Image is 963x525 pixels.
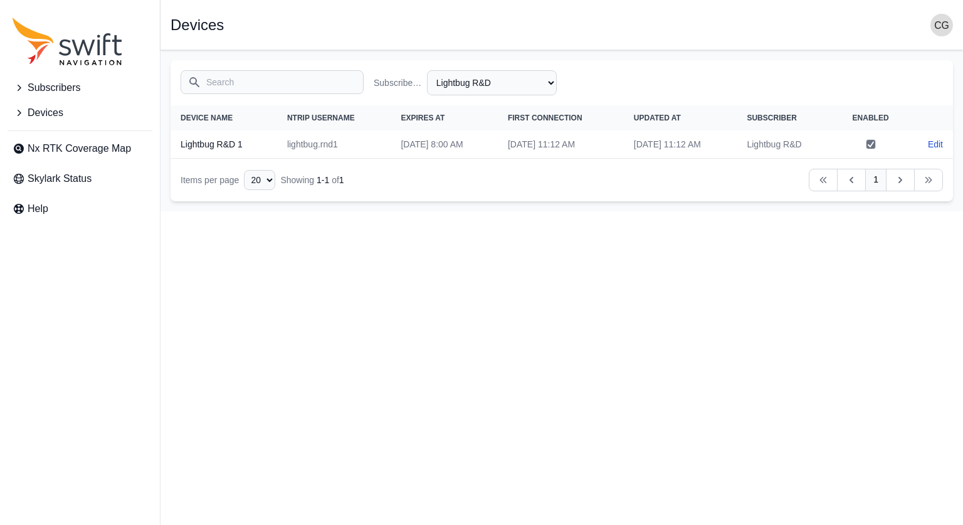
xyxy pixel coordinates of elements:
th: NTRIP Username [277,105,391,130]
th: Enabled [834,105,907,130]
label: Subscriber Name [374,77,422,89]
span: Nx RTK Coverage Map [28,141,131,156]
span: First Connection [508,114,582,122]
td: [DATE] 11:12 AM [624,130,737,159]
td: Lightbug R&D [737,130,834,159]
span: 1 [339,175,344,185]
nav: Table navigation [171,159,953,201]
span: 1 - 1 [317,175,329,185]
span: Skylark Status [28,171,92,186]
th: Subscriber [737,105,834,130]
span: Items per page [181,175,239,185]
button: Subscribers [8,75,152,100]
td: lightbug.rnd1 [277,130,391,159]
a: Help [8,196,152,221]
span: Updated At [634,114,681,122]
img: user photo [930,14,953,36]
input: Search [181,70,364,94]
a: Nx RTK Coverage Map [8,136,152,161]
a: 1 [865,169,887,191]
div: Showing of [280,174,344,186]
h1: Devices [171,18,224,33]
span: Subscribers [28,80,80,95]
span: Devices [28,105,63,120]
th: Device Name [171,105,277,130]
td: [DATE] 11:12 AM [498,130,624,159]
td: [DATE] 8:00 AM [391,130,498,159]
select: Display Limit [244,170,275,190]
button: Devices [8,100,152,125]
span: Help [28,201,48,216]
span: Expires At [401,114,445,122]
a: Skylark Status [8,166,152,191]
a: Edit [928,138,943,151]
th: Lightbug R&D 1 [171,130,277,159]
select: Subscriber [427,70,557,95]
